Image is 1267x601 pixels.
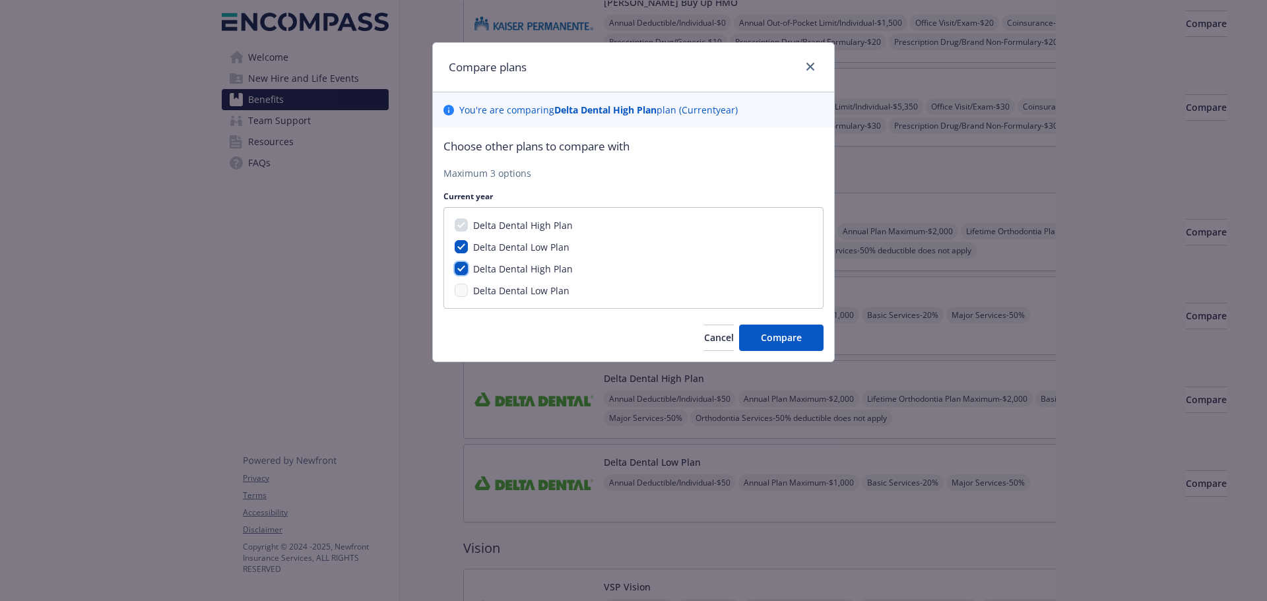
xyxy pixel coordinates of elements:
[761,331,802,344] span: Compare
[704,331,734,344] span: Cancel
[473,241,569,253] span: Delta Dental Low Plan
[443,191,824,202] p: Current year
[473,219,573,232] span: Delta Dental High Plan
[704,325,734,351] button: Cancel
[554,104,657,116] b: Delta Dental High Plan
[443,138,824,155] p: Choose other plans to compare with
[473,263,573,275] span: Delta Dental High Plan
[802,59,818,75] a: close
[443,166,824,180] p: Maximum 3 options
[459,103,738,117] p: You ' re are comparing plan ( Current year)
[473,284,569,297] span: Delta Dental Low Plan
[739,325,824,351] button: Compare
[449,59,527,76] h1: Compare plans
